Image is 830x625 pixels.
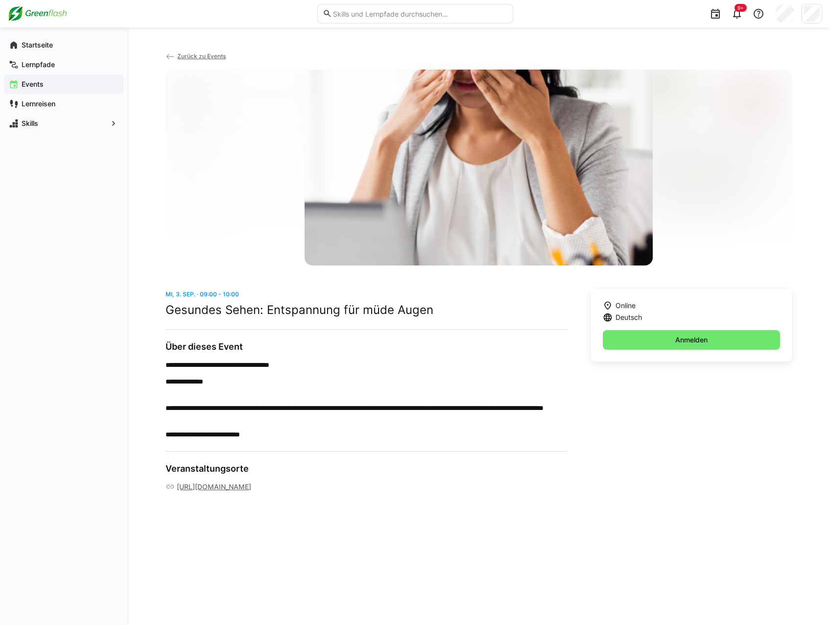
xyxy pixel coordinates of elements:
[737,5,744,11] span: 9+
[674,335,709,345] span: Anmelden
[616,301,636,311] span: Online
[166,52,226,60] a: Zurück zu Events
[166,463,568,474] h3: Veranstaltungsorte
[177,52,226,60] span: Zurück zu Events
[177,482,251,492] a: [URL][DOMAIN_NAME]
[166,303,568,317] h2: Gesundes Sehen: Entspannung für müde Augen
[616,312,642,322] span: Deutsch
[332,9,507,18] input: Skills und Lernpfade durchsuchen…
[166,341,568,352] h3: Über dieses Event
[603,330,781,350] button: Anmelden
[166,290,239,298] span: Mi, 3. Sep. · 09:00 - 10:00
